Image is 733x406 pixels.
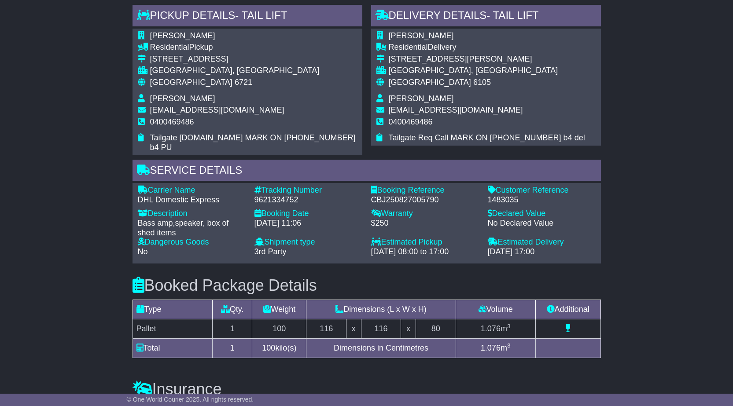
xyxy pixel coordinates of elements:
td: Dimensions in Centimetres [306,339,456,358]
div: Pickup [150,43,357,52]
td: Pallet [133,319,212,339]
td: Total [133,339,212,358]
td: kilo(s) [252,339,306,358]
div: Booking Date [254,209,362,219]
span: 6105 [473,78,491,87]
div: [STREET_ADDRESS][PERSON_NAME] [389,55,585,64]
td: Weight [252,300,306,319]
td: 116 [361,319,401,339]
div: 9621334752 [254,195,362,205]
div: DHL Domestic Express [138,195,246,205]
sup: 3 [507,342,511,349]
span: 0400469486 [389,117,433,126]
td: Volume [456,300,535,319]
div: [DATE] 08:00 to 17:00 [371,247,479,257]
span: © One World Courier 2025. All rights reserved. [127,396,254,403]
div: Pickup Details [133,5,362,29]
span: [PERSON_NAME] [150,31,215,40]
td: x [346,319,361,339]
div: [GEOGRAPHIC_DATA], [GEOGRAPHIC_DATA] [150,66,357,76]
span: No [138,247,148,256]
div: Carrier Name [138,186,246,195]
span: 100 [262,344,275,352]
td: m [456,339,535,358]
div: Shipment type [254,238,362,247]
span: [PERSON_NAME] [389,94,454,103]
span: Residential [389,43,428,51]
div: Warranty [371,209,479,219]
div: No Declared Value [488,219,596,228]
div: [GEOGRAPHIC_DATA], [GEOGRAPHIC_DATA] [389,66,585,76]
div: Booking Reference [371,186,479,195]
span: 0400469486 [150,117,194,126]
div: [STREET_ADDRESS] [150,55,357,64]
div: Declared Value [488,209,596,219]
td: 80 [416,319,456,339]
div: Tracking Number [254,186,362,195]
td: 1 [212,339,252,358]
span: [EMAIL_ADDRESS][DOMAIN_NAME] [150,106,284,114]
div: $250 [371,219,479,228]
span: 3rd Party [254,247,287,256]
div: CBJ250827005790 [371,195,479,205]
div: Service Details [133,160,601,183]
td: 116 [306,319,346,339]
td: 1 [212,319,252,339]
h3: Booked Package Details [133,277,601,294]
span: Tailgate Req Call MARK ON [PHONE_NUMBER] b4 del [389,133,585,142]
span: [EMAIL_ADDRESS][DOMAIN_NAME] [389,106,523,114]
div: Delivery [389,43,585,52]
div: Bass amp,speaker, box of shed items [138,219,246,238]
span: [PERSON_NAME] [150,94,215,103]
div: Estimated Delivery [488,238,596,247]
div: [DATE] 11:06 [254,219,362,228]
div: Dangerous Goods [138,238,246,247]
span: [PERSON_NAME] [389,31,454,40]
span: 1.076 [481,344,501,352]
span: [GEOGRAPHIC_DATA] [389,78,471,87]
span: - Tail Lift [486,9,538,21]
td: Additional [535,300,600,319]
span: 6721 [235,78,252,87]
div: Estimated Pickup [371,238,479,247]
span: Residential [150,43,189,51]
td: Qty. [212,300,252,319]
td: x [401,319,416,339]
h3: Insurance [133,380,601,398]
div: Delivery Details [371,5,601,29]
div: 1483035 [488,195,596,205]
div: Customer Reference [488,186,596,195]
td: 100 [252,319,306,339]
div: Description [138,209,246,219]
sup: 3 [507,323,511,329]
td: m [456,319,535,339]
span: 1.076 [481,324,501,333]
span: Tailgate [DOMAIN_NAME] MARK ON [PHONE_NUMBER] b4 PU [150,133,356,152]
span: - Tail Lift [235,9,287,21]
td: Dimensions (L x W x H) [306,300,456,319]
td: Type [133,300,212,319]
div: [DATE] 17:00 [488,247,596,257]
span: [GEOGRAPHIC_DATA] [150,78,232,87]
